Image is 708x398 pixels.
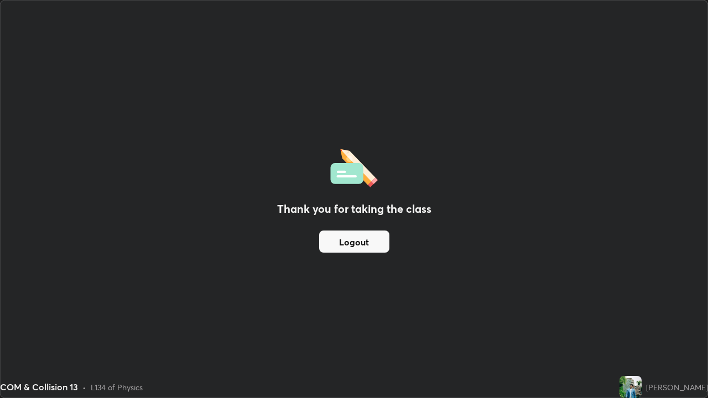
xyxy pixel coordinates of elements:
[82,381,86,393] div: •
[619,376,642,398] img: 3039acb2fa3d48028dcb1705d1182d1b.jpg
[330,145,378,187] img: offlineFeedback.1438e8b3.svg
[646,381,708,393] div: [PERSON_NAME]
[319,231,389,253] button: Logout
[91,381,143,393] div: L134 of Physics
[277,201,431,217] h2: Thank you for taking the class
